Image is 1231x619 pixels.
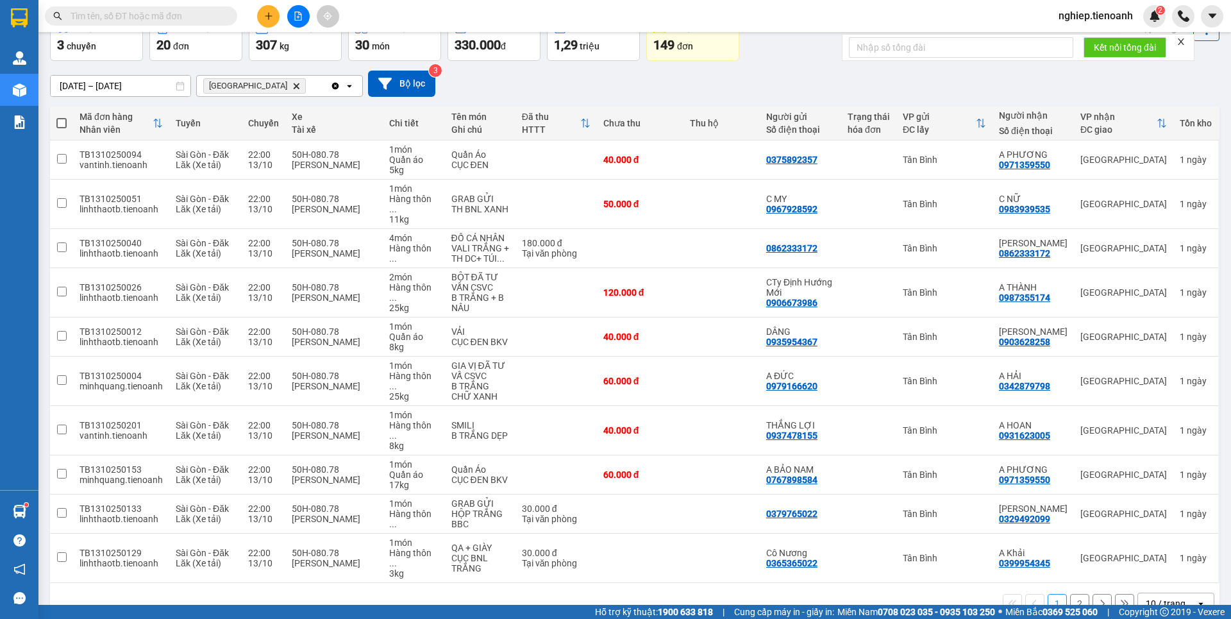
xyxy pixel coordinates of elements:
[257,5,280,28] button: plus
[999,248,1050,259] div: 0862333172
[653,37,674,53] span: 149
[248,337,279,347] div: 13/10
[547,15,640,61] button: Chưa thu1,29 triệu
[1146,597,1185,610] div: 10 / trang
[1080,332,1167,342] div: [GEOGRAPHIC_DATA]
[57,37,64,53] span: 3
[766,381,817,391] div: 0979166620
[1094,40,1156,55] span: Kết nối tổng đài
[50,15,143,61] button: Chuyến3chuyến
[999,160,1050,170] div: 0971359550
[554,37,578,53] span: 1,29
[451,475,509,485] div: CỤC ĐEN BKV
[903,332,986,342] div: Tân Bình
[603,155,677,165] div: 40.000 đ
[1187,509,1207,519] span: ngày
[999,326,1068,337] div: C Phương
[522,558,590,568] div: Tại văn phòng
[766,124,835,135] div: Số điện thoại
[292,124,377,135] div: Tài xế
[451,204,509,214] div: TH BNL XANH
[80,124,153,135] div: Nhân viên
[176,118,235,128] div: Tuyến
[1180,155,1212,165] div: 1
[1149,10,1160,22] img: icon-new-feature
[248,160,279,170] div: 13/10
[389,519,397,529] span: ...
[248,149,279,160] div: 22:00
[248,204,279,214] div: 13/10
[1070,594,1089,613] button: 2
[1178,10,1189,22] img: phone-icon
[1080,112,1157,122] div: VP nhận
[80,160,163,170] div: vantinh.tienoanh
[896,106,992,140] th: Toggle SortBy
[80,194,163,204] div: TB1310250051
[176,420,229,441] span: Sài Gòn - Đăk Lăk (Xe tải)
[1080,470,1167,480] div: [GEOGRAPHIC_DATA]
[389,558,397,568] span: ...
[451,112,509,122] div: Tên món
[451,509,509,529] div: HỘP TRẮNG BBC
[292,558,377,568] div: [PERSON_NAME]
[80,293,163,303] div: linhthaotb.tienoanh
[292,371,377,381] div: 50H-080.78
[292,293,377,303] div: [PERSON_NAME]
[13,534,26,547] span: question-circle
[389,470,438,480] div: Quần áo
[80,326,163,337] div: TB1310250012
[248,371,279,381] div: 22:00
[1187,287,1207,298] span: ngày
[292,337,377,347] div: [PERSON_NAME]
[176,464,229,485] span: Sài Gòn - Đăk Lăk (Xe tải)
[176,504,229,524] span: Sài Gòn - Đăk Lăk (Xe tải)
[999,475,1050,485] div: 0971359550
[248,420,279,430] div: 22:00
[451,464,509,475] div: Quần Áo
[903,470,986,480] div: Tân Bình
[451,498,509,509] div: GRAB GỬI
[522,112,580,122] div: Đã thu
[280,41,289,51] span: kg
[51,76,190,96] input: Select a date range.
[603,470,677,480] div: 60.000 đ
[389,204,397,214] span: ...
[80,420,163,430] div: TB1310250201
[999,430,1050,441] div: 0931623005
[766,326,835,337] div: DÂNG
[603,376,677,386] div: 60.000 đ
[999,204,1050,214] div: 0983939535
[67,41,96,51] span: chuyến
[999,514,1050,524] div: 0329492099
[1187,553,1207,563] span: ngày
[173,41,189,51] span: đơn
[522,514,590,524] div: Tại văn phòng
[389,498,438,509] div: 1 món
[1080,425,1167,436] div: [GEOGRAPHIC_DATA]
[1180,470,1212,480] div: 1
[248,475,279,485] div: 13/10
[389,538,438,548] div: 1 món
[580,41,599,51] span: triệu
[389,214,438,225] div: 11 kg
[766,155,817,165] div: 0375892357
[903,112,976,122] div: VP gửi
[448,15,540,61] button: Đã thu330.000đ
[451,360,509,381] div: GIA VỊ ĐÃ TƯ VẤ CSVC
[1187,199,1207,209] span: ngày
[176,371,229,391] span: Sài Gòn - Đăk Lăk (Xe tải)
[389,243,438,264] div: Hàng thông thường
[292,160,377,170] div: [PERSON_NAME]
[1080,155,1167,165] div: [GEOGRAPHIC_DATA]
[292,381,377,391] div: [PERSON_NAME]
[53,12,62,21] span: search
[766,371,835,381] div: A ĐỨC
[80,504,163,514] div: TB1310250133
[292,204,377,214] div: [PERSON_NAME]
[13,83,26,97] img: warehouse-icon
[1180,553,1212,563] div: 1
[903,199,986,209] div: Tân Bình
[389,118,438,128] div: Chi tiết
[389,360,438,371] div: 1 món
[522,124,580,135] div: HTTT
